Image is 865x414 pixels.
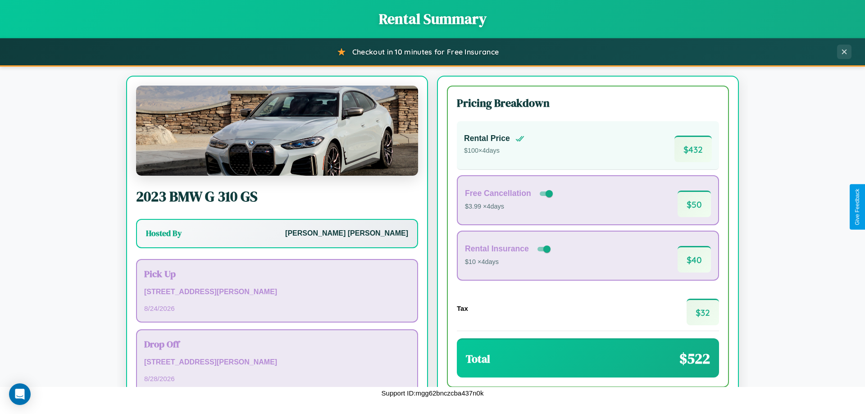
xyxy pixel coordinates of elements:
[136,86,418,176] img: BMW G 310 GS
[678,246,711,273] span: $ 40
[144,302,410,314] p: 8 / 24 / 2026
[465,201,555,213] p: $3.99 × 4 days
[678,191,711,217] span: $ 50
[687,299,719,325] span: $ 32
[9,383,31,405] div: Open Intercom Messenger
[464,145,524,157] p: $ 100 × 4 days
[144,286,410,299] p: [STREET_ADDRESS][PERSON_NAME]
[679,349,710,369] span: $ 522
[457,305,468,312] h4: Tax
[146,228,182,239] h3: Hosted By
[285,227,408,240] p: [PERSON_NAME] [PERSON_NAME]
[9,9,856,29] h1: Rental Summary
[144,267,410,280] h3: Pick Up
[144,373,410,385] p: 8 / 28 / 2026
[136,187,418,206] h2: 2023 BMW G 310 GS
[674,136,712,162] span: $ 432
[144,356,410,369] p: [STREET_ADDRESS][PERSON_NAME]
[382,387,484,399] p: Support ID: mgg62bnczcba437n0k
[466,351,490,366] h3: Total
[352,47,499,56] span: Checkout in 10 minutes for Free Insurance
[144,337,410,350] h3: Drop Off
[464,134,510,143] h4: Rental Price
[457,96,719,110] h3: Pricing Breakdown
[465,189,531,198] h4: Free Cancellation
[854,189,860,225] div: Give Feedback
[465,256,552,268] p: $10 × 4 days
[465,244,529,254] h4: Rental Insurance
